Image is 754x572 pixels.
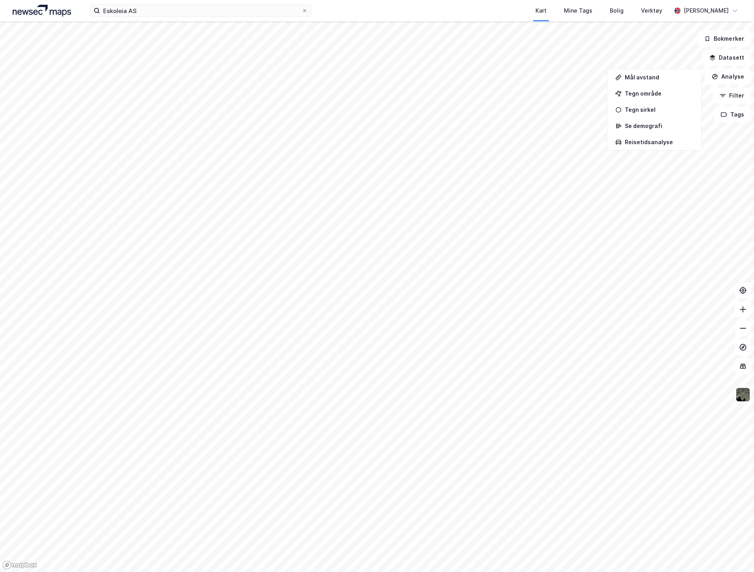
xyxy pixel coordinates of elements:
[100,5,302,17] input: Søk på adresse, matrikkel, gårdeiere, leietakere eller personer
[625,90,694,97] div: Tegn område
[625,106,694,113] div: Tegn sirkel
[713,88,751,103] button: Filter
[641,6,662,15] div: Verktøy
[714,534,754,572] div: Kontrollprogram for chat
[610,6,624,15] div: Bolig
[2,561,37,570] a: Mapbox homepage
[625,139,694,145] div: Reisetidsanalyse
[705,69,751,85] button: Analyse
[714,534,754,572] iframe: Chat Widget
[13,5,71,17] img: logo.a4113a55bc3d86da70a041830d287a7e.svg
[703,50,751,66] button: Datasett
[625,122,694,129] div: Se demografi
[535,6,547,15] div: Kart
[564,6,592,15] div: Mine Tags
[714,107,751,122] button: Tags
[697,31,751,47] button: Bokmerker
[735,387,750,402] img: 9k=
[625,74,694,81] div: Mål avstand
[684,6,729,15] div: [PERSON_NAME]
